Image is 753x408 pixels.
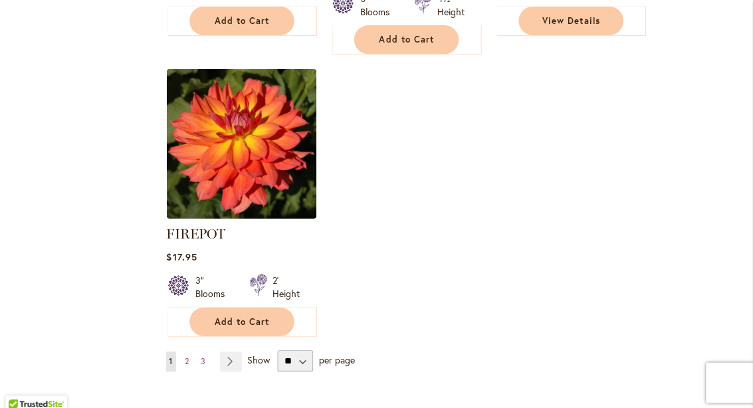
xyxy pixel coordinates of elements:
iframe: Launch Accessibility Center [10,361,47,398]
a: View Details [521,7,625,35]
button: Add to Cart [195,304,299,333]
span: 3 [207,353,211,363]
span: Add to Cart [383,34,437,45]
a: 2 [187,348,198,368]
div: 2' Height [278,271,305,298]
a: 3 [203,348,215,368]
span: 1 [175,353,179,363]
span: per page [324,350,360,363]
span: Show [253,350,275,363]
a: FIREPOT [173,224,231,240]
span: Add to Cart [220,313,274,324]
button: Add to Cart [195,7,299,35]
a: FIREPOT [173,207,321,219]
button: Add to Cart [358,25,462,54]
span: View Details [544,15,601,27]
span: Add to Cart [220,15,274,27]
div: 3" Blooms [201,271,239,298]
span: 2 [191,353,195,363]
img: FIREPOT [173,68,321,217]
span: $17.95 [173,248,203,260]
